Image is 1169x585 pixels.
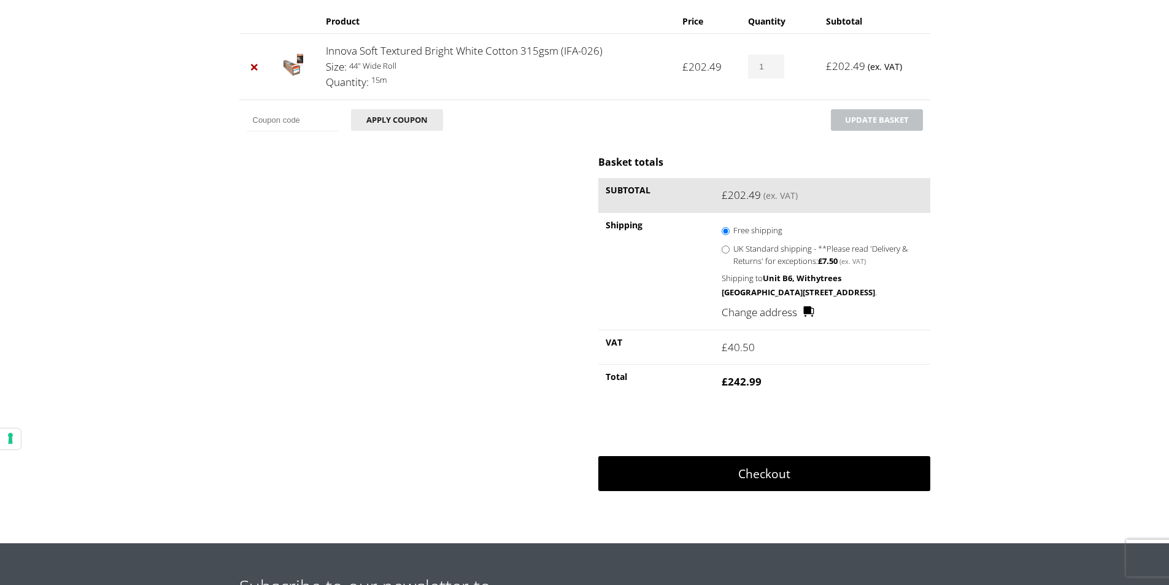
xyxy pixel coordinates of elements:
th: Subtotal [819,9,930,33]
th: Product [318,9,675,33]
input: Coupon code [247,109,339,131]
bdi: 242.99 [722,374,762,389]
dt: Size: [326,59,347,75]
bdi: 202.49 [826,59,865,73]
button: Update basket [831,109,923,131]
p: 15m [326,73,668,87]
dt: Quantity: [326,74,369,90]
span: £ [818,255,822,266]
button: Apply coupon [351,109,443,131]
a: Change address [722,304,814,320]
bdi: 40.50 [722,340,755,354]
img: Innova Soft Textured Bright White Cotton 315gsm (IFA-026) [284,52,303,77]
label: Free shipping [733,222,914,237]
th: VAT [598,330,714,365]
th: Total [598,364,714,399]
h2: Basket totals [598,155,930,169]
small: (ex. VAT) [763,190,798,201]
bdi: 7.50 [818,255,838,266]
span: £ [722,340,728,354]
a: Checkout [598,456,930,492]
span: £ [722,188,728,202]
p: 44" Wide Roll [326,59,668,73]
a: Remove Innova Soft Textured Bright White Cotton 315gsm (IFA-026) from basket [247,59,263,75]
bdi: 202.49 [682,60,722,74]
small: (ex. VAT) [839,257,866,266]
th: Price [675,9,741,33]
th: Subtotal [598,178,714,213]
strong: Unit B6, Withytrees [GEOGRAPHIC_DATA][STREET_ADDRESS] [722,273,875,298]
th: Shipping [598,212,714,330]
th: Quantity [741,9,819,33]
a: Innova Soft Textured Bright White Cotton 315gsm (IFA-026) [326,44,603,58]
label: UK Standard shipping - **Please read 'Delivery & Returns' for exceptions: [733,241,914,267]
bdi: 202.49 [722,188,761,202]
span: £ [722,374,728,389]
span: £ [682,60,689,74]
iframe: PayPal [598,413,930,446]
p: Shipping to . [722,271,922,300]
small: (ex. VAT) [868,61,902,72]
span: £ [826,59,832,73]
input: Product quantity [748,55,784,79]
